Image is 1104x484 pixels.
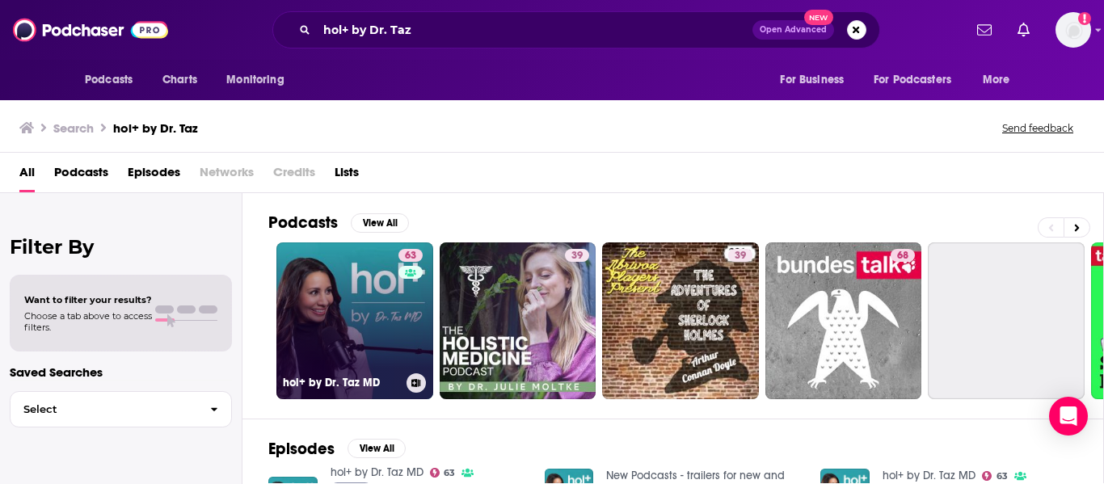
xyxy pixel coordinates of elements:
span: New [804,10,833,25]
span: 39 [735,248,746,264]
div: Search podcasts, credits, & more... [272,11,880,48]
a: Lists [335,159,359,192]
a: 39 [440,242,596,399]
a: Show notifications dropdown [971,16,998,44]
span: Networks [200,159,254,192]
h3: Search [53,120,94,136]
span: 39 [571,248,583,264]
input: Search podcasts, credits, & more... [317,17,752,43]
a: Episodes [128,159,180,192]
a: hol+ by Dr. Taz MD [331,465,423,479]
a: 63hol+ by Dr. Taz MD [276,242,433,399]
span: 63 [405,248,416,264]
button: View All [348,439,406,458]
button: View All [351,213,409,233]
span: 63 [997,473,1008,480]
p: Saved Searches [10,364,232,380]
h3: hol+ by Dr. Taz MD [283,376,400,389]
button: open menu [971,65,1030,95]
span: For Podcasters [874,69,951,91]
button: open menu [215,65,305,95]
button: open menu [74,65,154,95]
a: hol+ by Dr. Taz MD [883,469,975,482]
img: User Profile [1056,12,1091,48]
span: Open Advanced [760,26,827,34]
h3: hol+ by Dr. Taz [113,120,198,136]
img: Podchaser - Follow, Share and Rate Podcasts [13,15,168,45]
button: open menu [769,65,864,95]
svg: Add a profile image [1078,12,1091,25]
a: 63 [982,471,1008,481]
button: Send feedback [997,121,1078,135]
span: For Business [780,69,844,91]
a: Charts [152,65,207,95]
button: Show profile menu [1056,12,1091,48]
h2: Episodes [268,439,335,459]
a: EpisodesView All [268,439,406,459]
span: 68 [897,248,908,264]
span: Select [11,404,197,415]
button: Select [10,391,232,427]
a: 39 [602,242,759,399]
h2: Podcasts [268,213,338,233]
a: 68 [765,242,922,399]
span: Podcasts [85,69,133,91]
span: Monitoring [226,69,284,91]
span: Want to filter your results? [24,294,152,305]
a: Podcasts [54,159,108,192]
span: Choose a tab above to access filters. [24,310,152,333]
div: Open Intercom Messenger [1049,397,1088,436]
button: Open AdvancedNew [752,20,834,40]
a: 63 [398,249,423,262]
span: More [983,69,1010,91]
a: Show notifications dropdown [1011,16,1036,44]
span: Charts [162,69,197,91]
span: 63 [444,469,455,477]
a: All [19,159,35,192]
span: Logged in as alisoncerri [1056,12,1091,48]
button: open menu [863,65,975,95]
a: 39 [565,249,589,262]
a: PodcastsView All [268,213,409,233]
a: 63 [430,468,456,478]
a: 39 [728,249,752,262]
a: 68 [891,249,915,262]
h2: Filter By [10,235,232,259]
span: Credits [273,159,315,192]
